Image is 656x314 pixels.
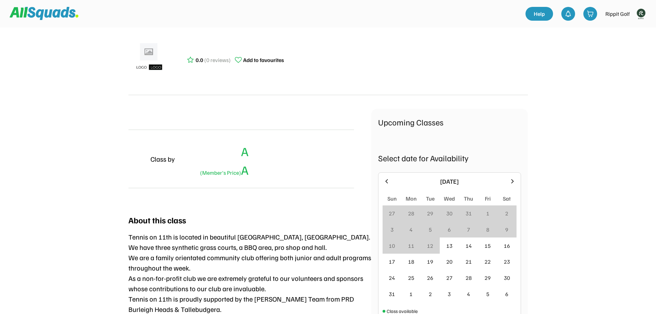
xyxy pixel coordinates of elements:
[10,7,79,20] img: Squad%20Logo.svg
[426,194,435,203] div: Tue
[486,209,489,217] div: 1
[378,152,521,164] div: Select date for Availability
[485,257,491,266] div: 22
[467,225,470,234] div: 7
[485,194,491,203] div: Fri
[486,225,489,234] div: 8
[394,177,505,186] div: [DATE]
[504,274,510,282] div: 30
[389,274,395,282] div: 24
[427,274,433,282] div: 26
[446,257,452,266] div: 20
[204,56,231,64] div: (0 reviews)
[525,7,553,21] a: Help
[389,290,395,298] div: 31
[466,274,472,282] div: 28
[466,242,472,250] div: 14
[446,209,452,217] div: 30
[464,194,473,203] div: Thu
[196,56,203,64] div: 0.0
[427,242,433,250] div: 12
[391,225,394,234] div: 3
[605,10,630,18] div: Rippit Golf
[241,142,249,161] div: A
[565,10,572,17] img: bell-03%20%281%29.svg
[485,274,491,282] div: 29
[200,169,241,176] font: (Member's Price)
[128,151,145,167] img: yH5BAEAAAAALAAAAAABAAEAAAIBRAA7
[408,242,414,250] div: 11
[406,194,417,203] div: Mon
[389,242,395,250] div: 10
[466,257,472,266] div: 21
[408,257,414,266] div: 18
[150,154,175,164] div: Class by
[243,56,284,64] div: Add to favourites
[429,290,432,298] div: 2
[444,194,455,203] div: Wed
[427,257,433,266] div: 19
[503,194,511,203] div: Sat
[389,257,395,266] div: 17
[467,290,470,298] div: 4
[505,209,508,217] div: 2
[505,225,508,234] div: 9
[446,274,452,282] div: 27
[486,290,489,298] div: 5
[587,10,594,17] img: shopping-cart-01%20%281%29.svg
[128,214,186,226] div: About this class
[429,225,432,234] div: 5
[634,7,648,21] img: Rippitlogov2_green.png
[446,242,452,250] div: 13
[408,274,414,282] div: 25
[448,290,451,298] div: 3
[448,225,451,234] div: 6
[378,116,521,128] div: Upcoming Classes
[466,209,472,217] div: 31
[409,290,413,298] div: 1
[504,242,510,250] div: 16
[427,209,433,217] div: 29
[389,209,395,217] div: 27
[408,209,414,217] div: 28
[132,41,166,75] img: ui-kit-placeholders-product-5_1200x.webp
[505,290,508,298] div: 6
[409,225,413,234] div: 4
[485,242,491,250] div: 15
[198,161,249,179] div: A
[387,194,397,203] div: Sun
[504,257,510,266] div: 23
